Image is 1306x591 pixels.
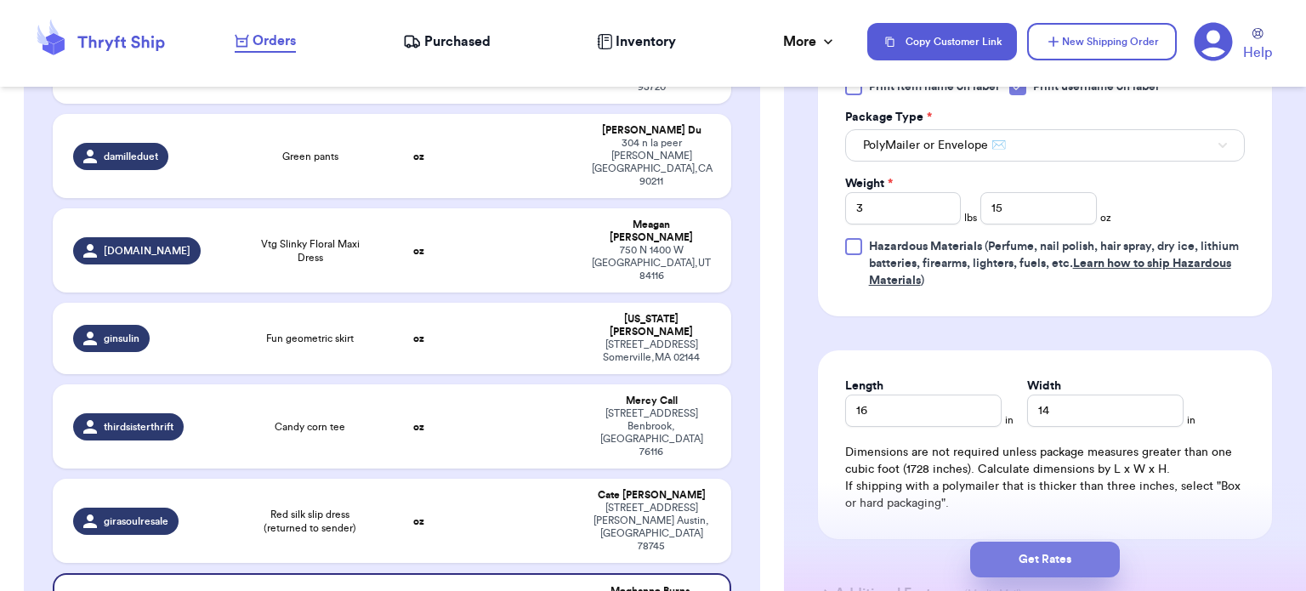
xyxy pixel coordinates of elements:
div: [STREET_ADDRESS] Benbrook , [GEOGRAPHIC_DATA] 76116 [592,407,711,458]
span: Purchased [424,31,491,52]
span: ginsulin [104,332,139,345]
span: Print username on label [1033,78,1159,95]
span: lbs [964,211,977,224]
span: Candy corn tee [275,420,345,434]
span: Green pants [282,150,338,163]
label: Length [845,378,883,395]
div: Mercy Call [592,395,711,407]
span: [DOMAIN_NAME] [104,244,190,258]
span: girasoulresale [104,514,168,528]
a: Purchased [403,31,491,52]
div: 750 N 1400 W [GEOGRAPHIC_DATA] , UT 84116 [592,244,711,282]
a: Inventory [597,31,676,52]
span: Help [1243,43,1272,63]
div: [PERSON_NAME] Du [592,124,711,137]
label: Package Type [845,109,932,126]
strong: oz [413,246,424,256]
span: (Perfume, nail polish, hair spray, dry ice, lithium batteries, firearms, lighters, fuels, etc. ) [869,241,1239,287]
span: damilleduet [104,150,158,163]
span: Inventory [616,31,676,52]
button: New Shipping Order [1027,23,1177,60]
button: Copy Customer Link [867,23,1017,60]
span: oz [1100,211,1111,224]
strong: oz [413,333,424,344]
a: Orders [235,31,296,53]
span: thirdsisterthrift [104,420,173,434]
div: More [783,31,837,52]
button: Get Rates [970,542,1120,577]
p: If shipping with a polymailer that is thicker than three inches, select "Box or hard packaging". [845,478,1245,512]
span: Vtg Slinky Floral Maxi Dress [253,237,368,264]
strong: oz [413,422,424,432]
span: PolyMailer or Envelope ✉️ [863,137,1006,154]
span: in [1005,413,1014,427]
div: 304 n la peer [PERSON_NAME][GEOGRAPHIC_DATA] , CA 90211 [592,137,711,188]
span: Hazardous Materials [869,241,982,253]
div: [STREET_ADDRESS] Somerville , MA 02144 [592,338,711,364]
span: Print item name on label [869,78,999,95]
div: Meagan [PERSON_NAME] [592,219,711,244]
div: Cate [PERSON_NAME] [592,489,711,502]
div: [US_STATE] [PERSON_NAME] [592,313,711,338]
label: Weight [845,175,893,192]
span: Orders [253,31,296,51]
span: Red silk slip dress (returned to sender) [253,508,368,535]
strong: oz [413,151,424,162]
div: [STREET_ADDRESS][PERSON_NAME] Austin , [GEOGRAPHIC_DATA] 78745 [592,502,711,553]
a: Help [1243,28,1272,63]
button: PolyMailer or Envelope ✉️ [845,129,1245,162]
span: Fun geometric skirt [266,332,354,345]
strong: oz [413,516,424,526]
label: Width [1027,378,1061,395]
span: in [1187,413,1195,427]
div: Dimensions are not required unless package measures greater than one cubic foot (1728 inches). Ca... [845,444,1245,512]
